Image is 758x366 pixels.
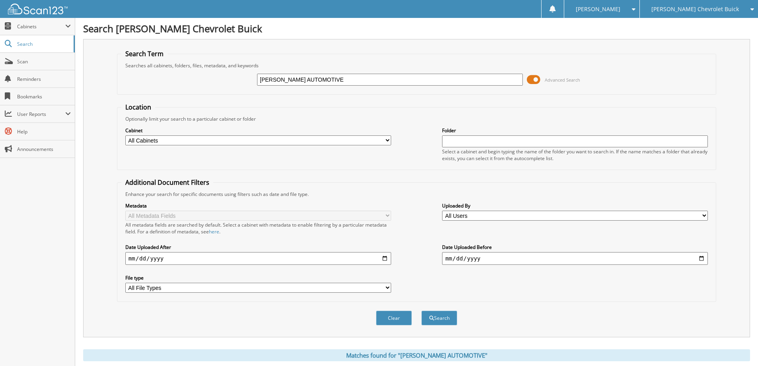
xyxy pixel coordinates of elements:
[651,7,739,12] span: [PERSON_NAME] Chevrolet Buick
[442,127,708,134] label: Folder
[17,146,71,153] span: Announcements
[121,178,213,187] legend: Additional Document Filters
[125,244,391,251] label: Date Uploaded After
[121,49,168,58] legend: Search Term
[376,311,412,325] button: Clear
[442,252,708,265] input: end
[442,202,708,209] label: Uploaded By
[17,93,71,100] span: Bookmarks
[442,148,708,162] div: Select a cabinet and begin typing the name of the folder you want to search in. If the name match...
[17,23,65,30] span: Cabinets
[121,103,155,112] legend: Location
[17,128,71,135] span: Help
[121,62,712,69] div: Searches all cabinets, folders, files, metadata, and keywords
[442,244,708,251] label: Date Uploaded Before
[17,41,70,47] span: Search
[83,22,750,35] h1: Search [PERSON_NAME] Chevrolet Buick
[17,111,65,117] span: User Reports
[209,228,219,235] a: here
[125,221,391,235] div: All metadata fields are searched by default. Select a cabinet with metadata to enable filtering b...
[8,4,68,14] img: scan123-logo-white.svg
[121,191,712,198] div: Enhance your search for specific documents using filters such as date and file type.
[83,349,750,361] div: Matches found for "[PERSON_NAME] AUTOMOTIVE"
[576,7,620,12] span: [PERSON_NAME]
[125,274,391,281] label: File type
[545,77,580,83] span: Advanced Search
[121,115,712,122] div: Optionally limit your search to a particular cabinet or folder
[17,76,71,82] span: Reminders
[17,58,71,65] span: Scan
[125,127,391,134] label: Cabinet
[125,202,391,209] label: Metadata
[125,252,391,265] input: start
[421,311,457,325] button: Search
